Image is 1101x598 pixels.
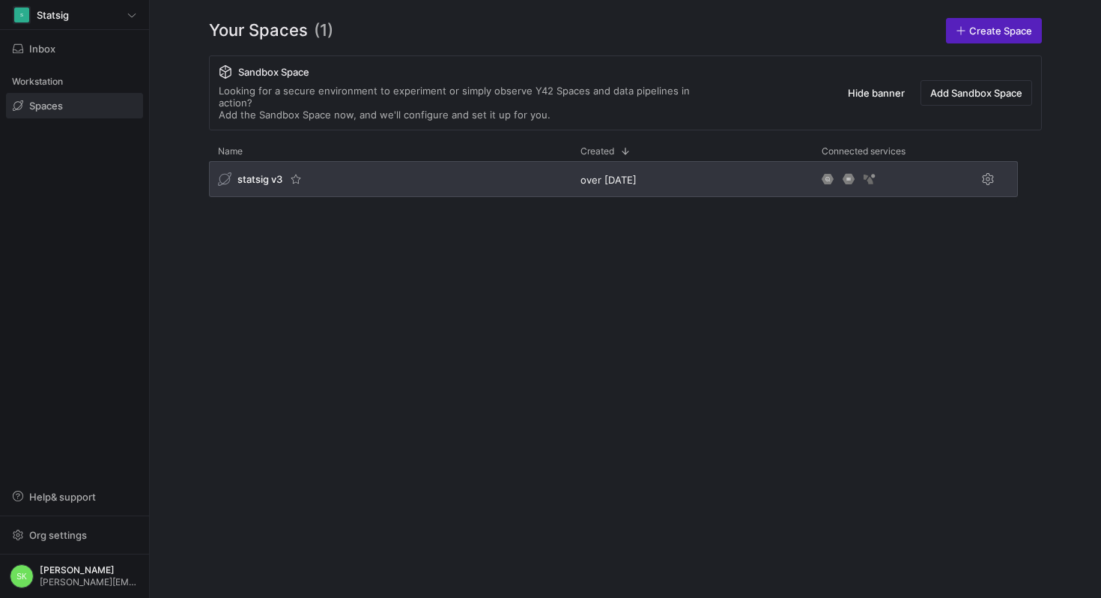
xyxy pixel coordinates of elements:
[6,531,143,543] a: Org settings
[580,146,614,157] span: Created
[209,161,1018,203] div: Press SPACE to select this row.
[969,25,1032,37] span: Create Space
[580,174,637,186] span: over [DATE]
[219,85,721,121] div: Looking for a secure environment to experiment or simply observe Y42 Spaces and data pipelines in...
[6,484,143,510] button: Help& support
[29,43,55,55] span: Inbox
[6,522,143,548] button: Org settings
[14,7,29,22] div: S
[40,577,139,588] span: [PERSON_NAME][EMAIL_ADDRESS][DOMAIN_NAME]
[6,93,143,118] a: Spaces
[314,18,333,43] span: (1)
[37,9,69,21] span: Statsig
[218,146,243,157] span: Name
[822,146,906,157] span: Connected services
[6,561,143,592] button: SK[PERSON_NAME][PERSON_NAME][EMAIL_ADDRESS][DOMAIN_NAME]
[6,36,143,61] button: Inbox
[237,173,282,185] span: statsig v3
[40,565,139,576] span: [PERSON_NAME]
[6,70,143,93] div: Workstation
[930,87,1022,99] span: Add Sandbox Space
[848,87,905,99] span: Hide banner
[29,100,63,112] span: Spaces
[238,66,309,78] span: Sandbox Space
[209,18,308,43] span: Your Spaces
[838,80,915,106] button: Hide banner
[29,491,96,503] span: Help & support
[29,529,87,541] span: Org settings
[920,80,1032,106] button: Add Sandbox Space
[10,564,34,588] div: SK
[946,18,1042,43] a: Create Space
